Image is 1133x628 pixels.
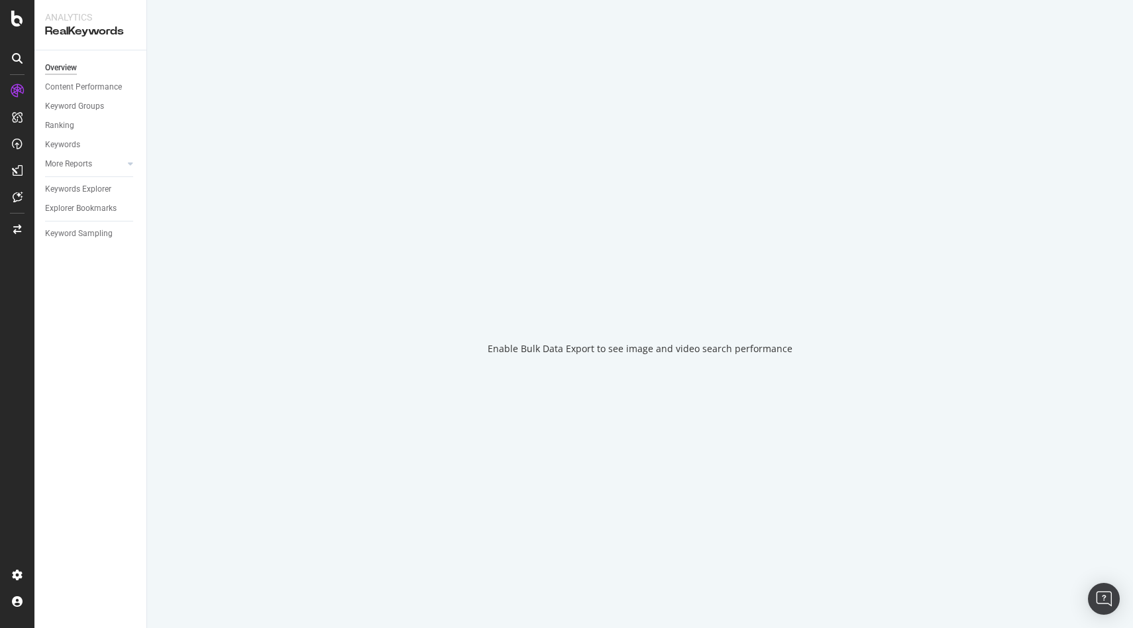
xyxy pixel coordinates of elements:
[45,61,137,75] a: Overview
[45,202,137,216] a: Explorer Bookmarks
[592,273,688,321] div: animation
[45,157,124,171] a: More Reports
[45,138,80,152] div: Keywords
[45,99,104,113] div: Keyword Groups
[45,80,137,94] a: Content Performance
[45,182,111,196] div: Keywords Explorer
[45,119,137,133] a: Ranking
[488,342,792,355] div: Enable Bulk Data Export to see image and video search performance
[45,24,136,39] div: RealKeywords
[45,202,117,216] div: Explorer Bookmarks
[45,227,113,241] div: Keyword Sampling
[45,138,137,152] a: Keywords
[45,227,137,241] a: Keyword Sampling
[1088,583,1120,615] div: Open Intercom Messenger
[45,99,137,113] a: Keyword Groups
[45,61,77,75] div: Overview
[45,182,137,196] a: Keywords Explorer
[45,157,92,171] div: More Reports
[45,119,74,133] div: Ranking
[45,80,122,94] div: Content Performance
[45,11,136,24] div: Analytics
